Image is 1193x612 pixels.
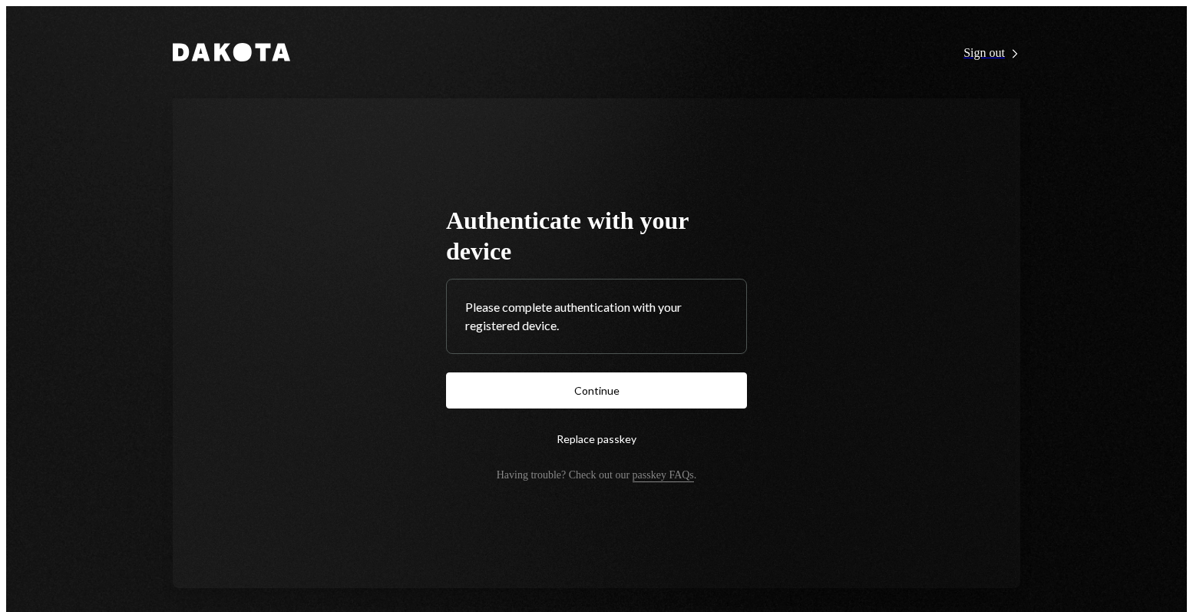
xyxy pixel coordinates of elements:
[963,45,1020,61] a: Sign out
[465,298,728,335] div: Please complete authentication with your registered device.
[446,421,747,457] button: Replace passkey
[497,469,697,481] div: Having trouble? Check out our .
[633,469,694,482] a: passkey FAQs
[963,46,1020,61] div: Sign out
[446,372,747,409] button: Continue
[446,205,747,266] h1: Authenticate with your device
